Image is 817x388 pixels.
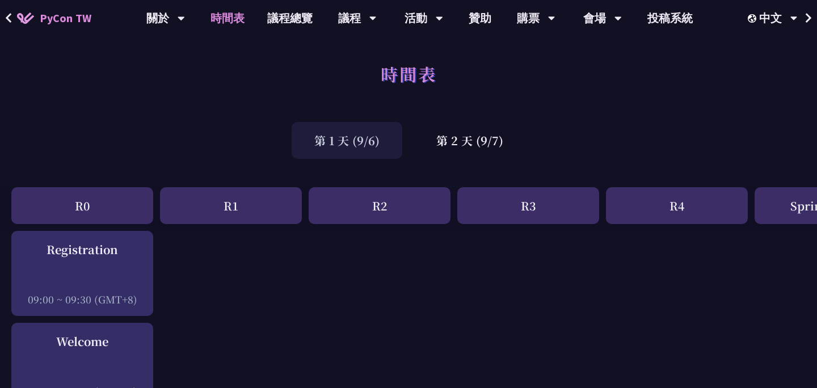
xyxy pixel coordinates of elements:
div: Welcome [17,333,148,350]
div: 第 1 天 (9/6) [292,122,402,159]
a: PyCon TW [6,4,103,32]
div: R4 [606,187,748,224]
div: R0 [11,187,153,224]
img: Locale Icon [748,14,759,23]
div: R2 [309,187,450,224]
span: PyCon TW [40,10,91,27]
h1: 時間表 [381,57,437,91]
img: Home icon of PyCon TW 2025 [17,12,34,24]
div: R1 [160,187,302,224]
div: Registration [17,241,148,258]
div: R3 [457,187,599,224]
div: 09:00 ~ 09:30 (GMT+8) [17,292,148,306]
div: 第 2 天 (9/7) [414,122,526,159]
